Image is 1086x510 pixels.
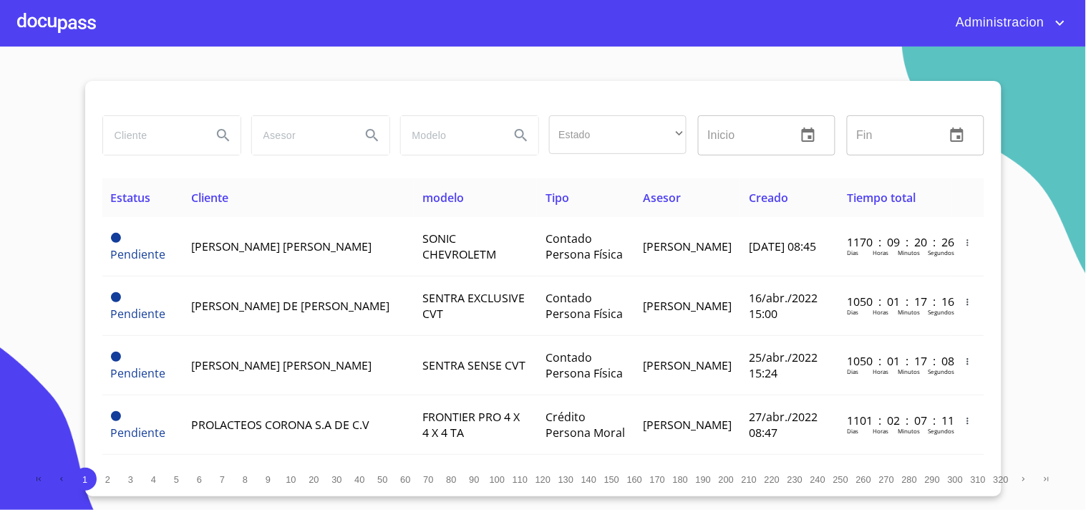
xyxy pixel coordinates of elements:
[898,308,920,316] p: Minutos
[326,468,349,491] button: 30
[673,474,688,485] span: 180
[787,474,803,485] span: 230
[847,367,858,375] p: Dias
[243,474,248,485] span: 8
[422,357,525,373] span: SENTRA SENSE CVT
[546,409,625,441] span: Crédito Persona Moral
[120,468,142,491] button: 3
[74,468,97,491] button: 1
[925,474,940,485] span: 290
[898,249,920,256] p: Minutos
[234,468,257,491] button: 8
[879,474,894,485] span: 270
[604,474,619,485] span: 150
[423,474,433,485] span: 70
[967,468,990,491] button: 310
[945,11,1052,34] span: Administracion
[830,468,853,491] button: 250
[761,468,784,491] button: 220
[873,367,888,375] p: Horas
[928,427,954,435] p: Segundos
[898,427,920,435] p: Minutos
[103,116,200,155] input: search
[105,474,110,485] span: 2
[309,474,319,485] span: 20
[876,468,898,491] button: 270
[719,474,734,485] span: 200
[463,468,486,491] button: 90
[581,474,596,485] span: 140
[422,409,520,441] span: FRONTIER PRO 4 X 4 X 4 TA
[749,239,816,254] span: [DATE] 08:45
[807,468,830,491] button: 240
[252,116,349,155] input: search
[643,239,732,254] span: [PERSON_NAME]
[197,474,202,485] span: 6
[446,474,456,485] span: 80
[422,190,464,206] span: modelo
[111,190,151,206] span: Estatus
[646,468,669,491] button: 170
[847,294,944,309] p: 1050 : 01 : 17 : 16
[749,190,788,206] span: Creado
[111,425,166,441] span: Pendiente
[948,474,963,485] span: 300
[990,468,1013,491] button: 320
[669,468,692,491] button: 180
[928,249,954,256] p: Segundos
[535,474,551,485] span: 120
[394,468,417,491] button: 60
[97,468,120,491] button: 2
[847,234,944,250] p: 1170 : 09 : 20 : 26
[601,468,624,491] button: 150
[165,468,188,491] button: 5
[422,290,525,322] span: SENTRA EXCLUSIVE CVT
[128,474,133,485] span: 3
[742,474,757,485] span: 210
[902,474,917,485] span: 280
[469,474,479,485] span: 90
[188,468,211,491] button: 6
[111,292,121,302] span: Pendiente
[191,298,389,314] span: [PERSON_NAME] DE [PERSON_NAME]
[401,116,498,155] input: search
[191,417,369,433] span: PROLACTEOS CORONA S.A DE C.V
[928,367,954,375] p: Segundos
[715,468,738,491] button: 200
[847,413,944,428] p: 1101 : 02 : 07 : 11
[151,474,156,485] span: 4
[853,468,876,491] button: 260
[643,298,732,314] span: [PERSON_NAME]
[873,427,888,435] p: Horas
[303,468,326,491] button: 20
[211,468,234,491] button: 7
[578,468,601,491] button: 140
[257,468,280,491] button: 9
[749,290,818,322] span: 16/abr./2022 15:00
[486,468,509,491] button: 100
[945,11,1069,34] button: account of current user
[898,367,920,375] p: Minutos
[546,231,623,262] span: Contado Persona Física
[847,249,858,256] p: Dias
[833,474,848,485] span: 250
[749,409,818,441] span: 27/abr./2022 08:47
[417,468,440,491] button: 70
[784,468,807,491] button: 230
[971,474,986,485] span: 310
[847,190,916,206] span: Tiempo total
[532,468,555,491] button: 120
[111,352,121,362] span: Pendiente
[873,249,888,256] p: Horas
[873,308,888,316] p: Horas
[220,474,225,485] span: 7
[558,474,573,485] span: 130
[400,474,410,485] span: 60
[627,474,642,485] span: 160
[111,411,121,421] span: Pendiente
[191,190,228,206] span: Cliente
[142,468,165,491] button: 4
[174,474,179,485] span: 5
[422,231,496,262] span: SONIC CHEVROLETM
[111,306,166,322] span: Pendiente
